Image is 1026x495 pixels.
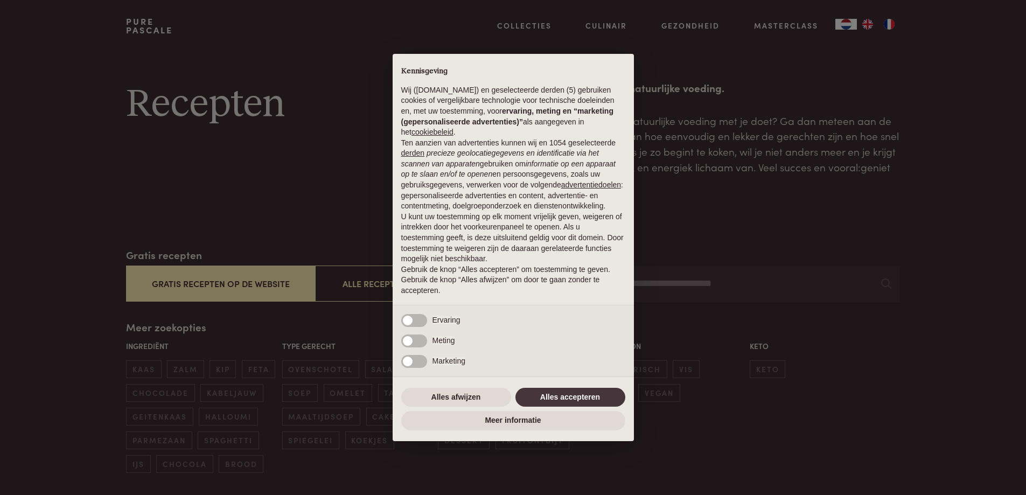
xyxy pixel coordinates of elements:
[401,212,625,264] p: U kunt uw toestemming op elk moment vrijelijk geven, weigeren of intrekken door het voorkeurenpan...
[432,316,460,324] span: Ervaring
[561,180,621,191] button: advertentiedoelen
[401,67,625,76] h2: Kennisgeving
[401,264,625,296] p: Gebruik de knop “Alles accepteren” om toestemming te geven. Gebruik de knop “Alles afwijzen” om d...
[432,357,465,365] span: Marketing
[515,388,625,407] button: Alles accepteren
[401,411,625,430] button: Meer informatie
[401,148,425,159] button: derden
[401,388,511,407] button: Alles afwijzen
[432,336,455,345] span: Meting
[401,149,599,168] em: precieze geolocatiegegevens en identificatie via het scannen van apparaten
[401,85,625,138] p: Wij ([DOMAIN_NAME]) en geselecteerde derden (5) gebruiken cookies of vergelijkbare technologie vo...
[411,128,453,136] a: cookiebeleid
[401,159,616,179] em: informatie op een apparaat op te slaan en/of te openen
[401,107,613,126] strong: ervaring, meting en “marketing (gepersonaliseerde advertenties)”
[401,138,625,212] p: Ten aanzien van advertenties kunnen wij en 1054 geselecteerde gebruiken om en persoonsgegevens, z...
